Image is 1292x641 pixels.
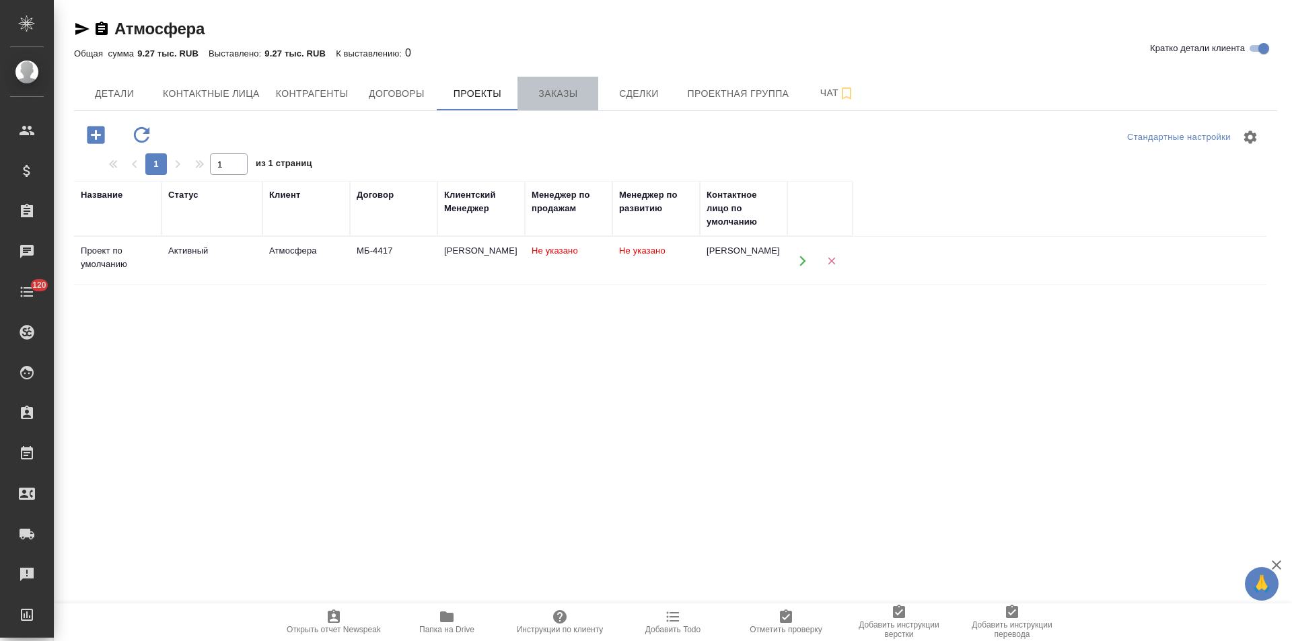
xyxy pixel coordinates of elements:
button: Папка на Drive [390,603,503,641]
span: Контактные лица [163,85,260,102]
div: Договор [357,188,394,202]
span: Детали [82,85,147,102]
div: Проект по умолчанию [81,244,155,271]
div: Статус [168,188,199,202]
span: Инструкции по клиенту [517,625,604,634]
button: Добавить инструкции перевода [956,603,1069,641]
span: 🙏 [1250,570,1273,598]
span: Добавить Todo [645,625,701,634]
button: Скопировать ссылку [94,21,110,37]
button: Обновить данные [123,121,160,149]
button: Добавить проект [77,121,114,149]
div: Менеджер по развитию [619,188,693,215]
button: Удалить [818,247,845,274]
div: [PERSON_NAME] [444,244,518,258]
span: из 1 страниц [256,155,312,175]
div: Контактное лицо по умолчанию [707,188,781,229]
button: Открыть [789,247,816,274]
div: Клиент [269,188,300,202]
div: Клиентский Менеджер [444,188,518,215]
span: Договоры [364,85,429,102]
span: Открыть отчет Newspeak [287,625,381,634]
span: Проекты [445,85,509,102]
span: Добавить инструкции перевода [964,620,1061,639]
div: МБ-4417 [357,244,431,258]
p: Общая сумма [74,48,137,59]
svg: Подписаться [838,85,855,102]
span: Добавить инструкции верстки [851,620,947,639]
div: Активный [168,244,256,258]
span: Проектная группа [687,85,789,102]
button: Добавить Todo [616,603,729,641]
div: 0 [74,45,1277,61]
div: [PERSON_NAME] [707,244,781,258]
span: Папка на Drive [419,625,474,634]
button: Скопировать ссылку для ЯМессенджера [74,21,90,37]
span: Чат [805,85,869,102]
a: 120 [3,275,50,309]
button: Отметить проверку [729,603,842,641]
p: 9.27 тыс. RUB [264,48,336,59]
a: Атмосфера [114,20,205,38]
span: Кратко детали клиента [1150,42,1245,55]
p: Выставлено: [209,48,264,59]
div: split button [1124,127,1234,148]
span: Не указано [619,246,666,256]
span: Сделки [606,85,671,102]
button: Добавить инструкции верстки [842,603,956,641]
div: Атмосфера [269,244,343,258]
div: Название [81,188,122,202]
span: Не указано [532,246,578,256]
span: Контрагенты [276,85,349,102]
div: Менеджер по продажам [532,188,606,215]
p: К выставлению: [336,48,405,59]
span: Отметить проверку [750,625,822,634]
button: 🙏 [1245,567,1279,601]
span: Заказы [526,85,590,102]
p: 9.27 тыс. RUB [137,48,209,59]
button: Инструкции по клиенту [503,603,616,641]
span: 120 [24,278,55,292]
button: Открыть отчет Newspeak [277,603,390,641]
span: Настроить таблицу [1234,121,1266,153]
